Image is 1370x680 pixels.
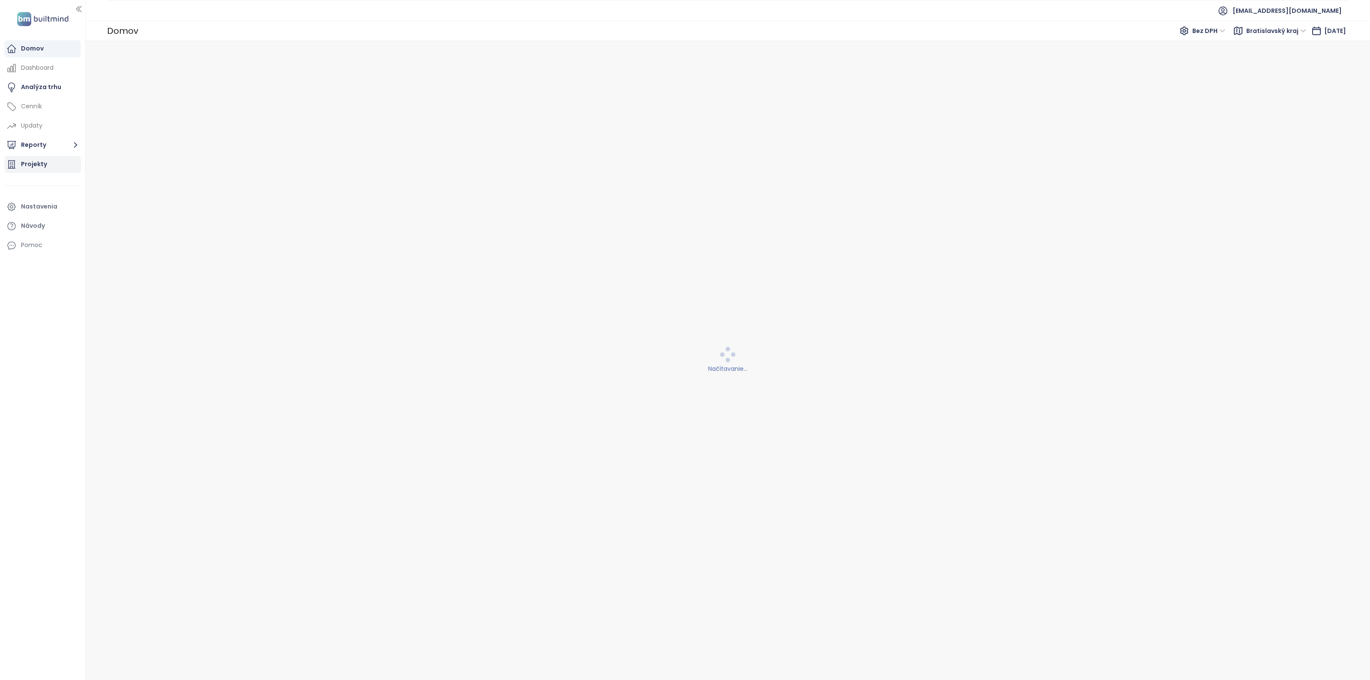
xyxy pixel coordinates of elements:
[21,43,44,54] div: Domov
[21,101,42,112] div: Cenník
[4,237,81,254] div: Pomoc
[91,364,1365,373] div: Načítavanie...
[4,40,81,57] a: Domov
[4,198,81,215] a: Nastavenia
[21,159,47,170] div: Projekty
[1324,27,1346,35] span: [DATE]
[1233,0,1342,21] span: [EMAIL_ADDRESS][DOMAIN_NAME]
[4,117,81,134] a: Updaty
[4,79,81,96] a: Analýza trhu
[21,221,45,231] div: Návody
[4,98,81,115] a: Cenník
[21,201,57,212] div: Nastavenia
[1246,24,1306,37] span: Bratislavský kraj
[1192,24,1225,37] span: Bez DPH
[4,60,81,77] a: Dashboard
[4,156,81,173] a: Projekty
[4,137,81,154] button: Reporty
[15,10,71,28] img: logo
[107,22,138,39] div: Domov
[21,240,42,251] div: Pomoc
[21,63,54,73] div: Dashboard
[4,218,81,235] a: Návody
[21,82,61,92] div: Analýza trhu
[21,120,42,131] div: Updaty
